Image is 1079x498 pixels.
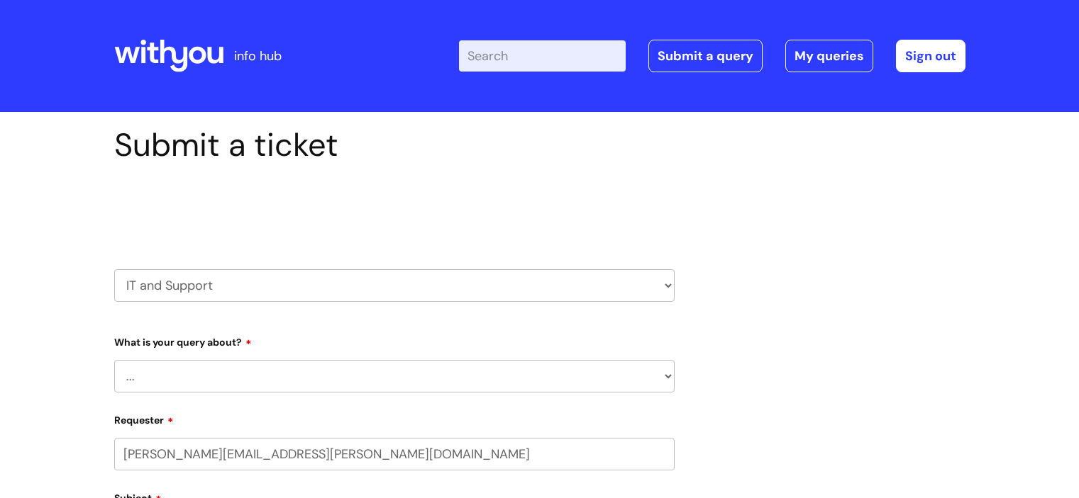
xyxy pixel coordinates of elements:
[114,126,675,164] h1: Submit a ticket
[785,40,873,72] a: My queries
[114,409,675,426] label: Requester
[648,40,763,72] a: Submit a query
[114,438,675,470] input: Email
[896,40,965,72] a: Sign out
[114,332,675,349] label: What is your query about?
[459,40,965,72] div: | -
[459,40,626,72] input: Search
[114,197,675,223] h2: Select issue type
[234,45,282,67] p: info hub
